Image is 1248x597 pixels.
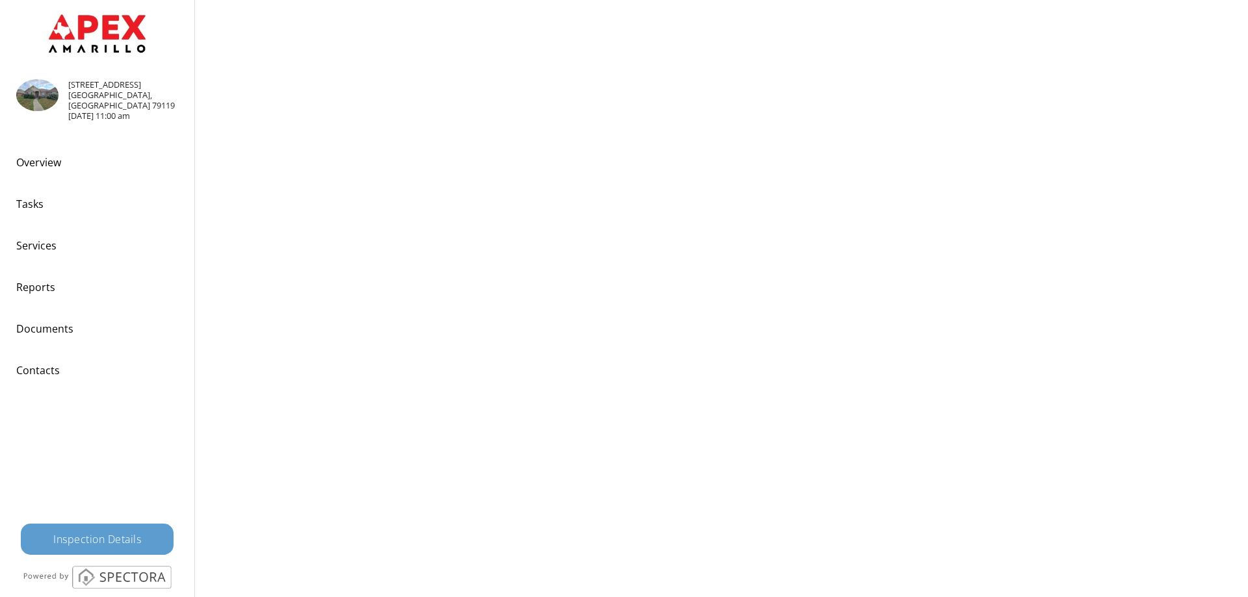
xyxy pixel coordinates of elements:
div: [GEOGRAPHIC_DATA], [GEOGRAPHIC_DATA] 79119 [16,90,178,110]
img: powered_by_spectora_2-515040443daf9c604a6d5fd53d2d4bd0eaf859cef49a6b91a74871ad79ee630a.png [21,565,174,589]
div: Inspection Details [21,524,174,555]
img: 9370405%2Fcover_photos%2FN0T1MSRUqKUuura4kNoB%2Fsmall.jpeg [16,79,58,111]
span: Tasks [16,197,44,211]
div: [STREET_ADDRESS] [16,79,178,90]
img: APEX Amarillo [44,10,150,57]
div: [DATE] 11:00 am [16,110,178,121]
